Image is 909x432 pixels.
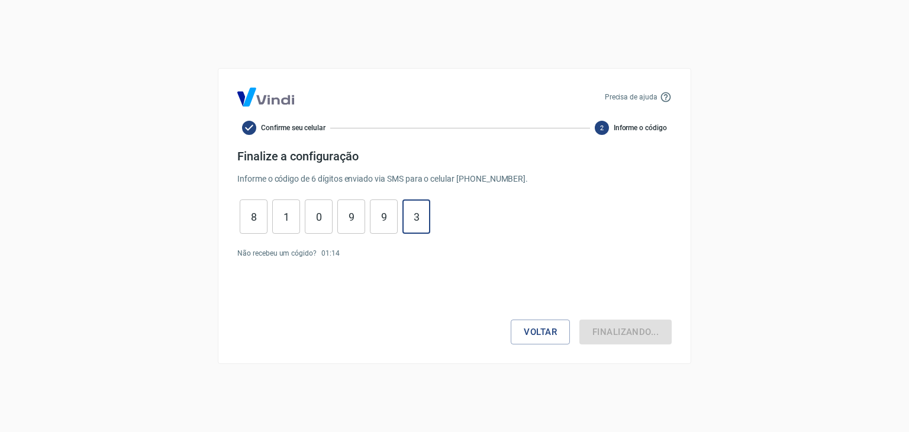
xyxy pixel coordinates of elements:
[237,173,672,185] p: Informe o código de 6 dígitos enviado via SMS para o celular [PHONE_NUMBER] .
[237,88,294,107] img: Logo Vind
[600,124,604,132] text: 2
[605,92,657,102] p: Precisa de ajuda
[321,248,340,259] p: 01 : 14
[237,248,317,259] p: Não recebeu um cógido?
[511,320,570,344] button: Voltar
[261,122,325,133] span: Confirme seu celular
[237,149,672,163] h4: Finalize a configuração
[614,122,667,133] span: Informe o código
